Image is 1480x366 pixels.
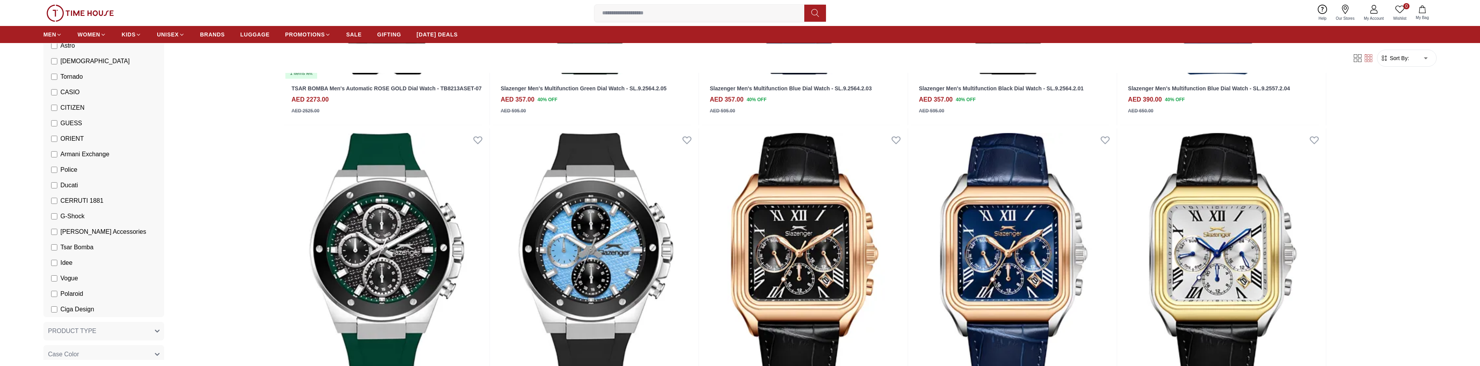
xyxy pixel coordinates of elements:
[51,58,57,64] input: [DEMOGRAPHIC_DATA]
[60,227,146,237] span: [PERSON_NAME] Accessories
[51,275,57,281] input: Vogue
[285,68,317,79] div: 1 items left
[51,182,57,188] input: Ducati
[51,151,57,157] input: Armani Exchange
[60,274,78,283] span: Vogue
[60,196,103,205] span: CERRUTI 1881
[1314,3,1331,23] a: Help
[51,244,57,250] input: Tsar Bomba
[60,150,109,159] span: Armani Exchange
[60,212,84,221] span: G-Shock
[417,31,458,38] span: [DATE] DEALS
[51,291,57,297] input: Polaroid
[122,28,141,41] a: KIDS
[48,326,96,336] span: PRODUCT TYPE
[1315,16,1330,21] span: Help
[51,89,57,95] input: CASIO
[285,28,331,41] a: PROMOTIONS
[60,243,93,252] span: Tsar Bomba
[60,305,94,314] span: Ciga Design
[122,31,136,38] span: KIDS
[60,72,83,81] span: Tornado
[43,31,56,38] span: MEN
[51,213,57,219] input: G-Shock
[240,31,270,38] span: LUGGAGE
[1388,54,1409,62] span: Sort By:
[377,28,401,41] a: GIFTING
[346,28,362,41] a: SALE
[1128,95,1162,104] h4: AED 390.00
[501,107,526,114] div: AED 595.00
[537,96,557,103] span: 40 % OFF
[377,31,401,38] span: GIFTING
[1333,16,1358,21] span: Our Stores
[60,165,77,174] span: Police
[1128,107,1153,114] div: AED 650.00
[346,31,362,38] span: SALE
[501,95,534,104] h4: AED 357.00
[51,198,57,204] input: CERRUTI 1881
[501,85,666,91] a: Slazenger Men's Multifunction Green Dial Watch - SL.9.2564.2.05
[51,229,57,235] input: [PERSON_NAME] Accessories
[710,95,743,104] h4: AED 357.00
[285,31,325,38] span: PROMOTIONS
[77,28,106,41] a: WOMEN
[1413,15,1432,21] span: My Bag
[710,85,872,91] a: Slazenger Men's Multifunction Blue Dial Watch - SL.9.2564.2.03
[292,95,329,104] h4: AED 2273.00
[747,96,766,103] span: 40 % OFF
[51,167,57,173] input: Police
[240,28,270,41] a: LUGGAGE
[51,105,57,111] input: CITIZEN
[157,28,184,41] a: UNISEX
[51,136,57,142] input: ORIENT
[1389,3,1411,23] a: 0Wishlist
[1165,96,1185,103] span: 40 % OFF
[60,134,84,143] span: ORIENT
[1331,3,1359,23] a: Our Stores
[956,96,975,103] span: 40 % OFF
[43,322,164,340] button: PRODUCT TYPE
[417,28,458,41] a: [DATE] DEALS
[60,88,80,97] span: CASIO
[46,5,114,22] img: ...
[43,345,164,364] button: Case Color
[51,260,57,266] input: Idee
[51,120,57,126] input: GUESS
[200,28,225,41] a: BRANDS
[292,85,482,91] a: TSAR BOMBA Men's Automatic ROSE GOLD Dial Watch - TB8213ASET-07
[1128,85,1290,91] a: Slazenger Men's Multifunction Blue Dial Watch - SL.9.2557.2.04
[157,31,179,38] span: UNISEX
[60,41,75,50] span: Astro
[292,107,319,114] div: AED 2525.00
[60,57,130,66] span: [DEMOGRAPHIC_DATA]
[60,119,82,128] span: GUESS
[60,103,84,112] span: CITIZEN
[919,95,953,104] h4: AED 357.00
[1403,3,1410,9] span: 0
[1390,16,1410,21] span: Wishlist
[51,306,57,312] input: Ciga Design
[1411,4,1434,22] button: My Bag
[919,107,944,114] div: AED 595.00
[60,181,78,190] span: Ducati
[1361,16,1387,21] span: My Account
[60,289,83,299] span: Polaroid
[200,31,225,38] span: BRANDS
[51,43,57,49] input: Astro
[710,107,735,114] div: AED 595.00
[77,31,100,38] span: WOMEN
[43,28,62,41] a: MEN
[48,350,79,359] span: Case Color
[1380,54,1409,62] button: Sort By:
[919,85,1083,91] a: Slazenger Men's Multifunction Black Dial Watch - SL.9.2564.2.01
[60,258,72,268] span: Idee
[51,74,57,80] input: Tornado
